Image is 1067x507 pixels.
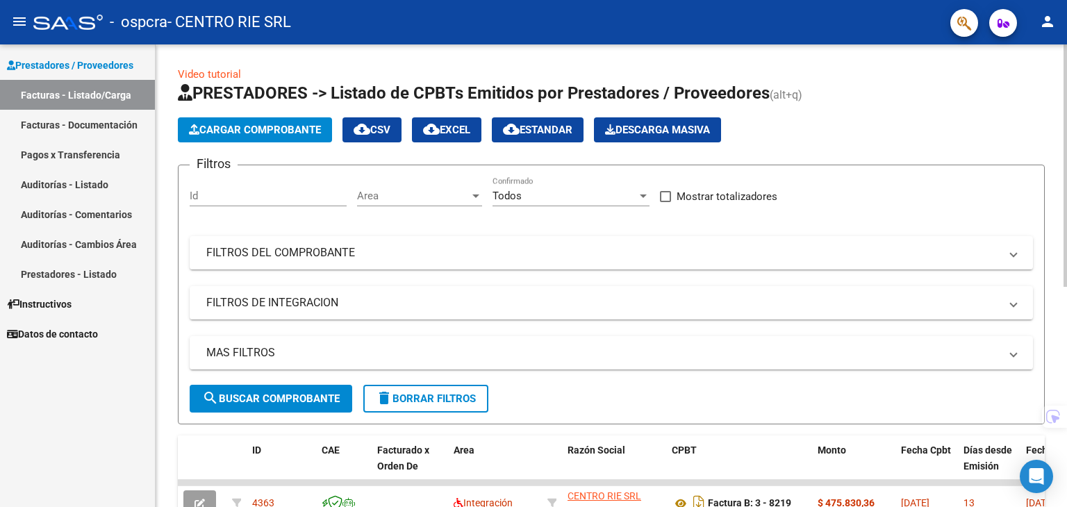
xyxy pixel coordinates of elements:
[190,385,352,413] button: Buscar Comprobante
[252,444,261,456] span: ID
[1020,460,1053,493] div: Open Intercom Messenger
[376,392,476,405] span: Borrar Filtros
[190,236,1033,269] mat-expansion-panel-header: FILTROS DEL COMPROBANTE
[492,117,584,142] button: Estandar
[1039,13,1056,30] mat-icon: person
[202,392,340,405] span: Buscar Comprobante
[562,435,666,497] datatable-header-cell: Razón Social
[363,385,488,413] button: Borrar Filtros
[7,297,72,312] span: Instructivos
[354,124,390,136] span: CSV
[412,117,481,142] button: EXCEL
[895,435,958,497] datatable-header-cell: Fecha Cpbt
[342,117,402,142] button: CSV
[594,117,721,142] app-download-masive: Descarga masiva de comprobantes (adjuntos)
[568,444,625,456] span: Razón Social
[206,245,1000,260] mat-panel-title: FILTROS DEL COMPROBANTE
[901,444,951,456] span: Fecha Cpbt
[110,7,167,38] span: - ospcra
[190,154,238,174] h3: Filtros
[354,121,370,138] mat-icon: cloud_download
[448,435,542,497] datatable-header-cell: Area
[322,444,340,456] span: CAE
[206,345,1000,360] mat-panel-title: MAS FILTROS
[190,286,1033,319] mat-expansion-panel-header: FILTROS DE INTEGRACION
[605,124,710,136] span: Descarga Masiva
[357,190,470,202] span: Area
[372,435,448,497] datatable-header-cell: Facturado x Orden De
[178,68,241,81] a: Video tutorial
[423,121,440,138] mat-icon: cloud_download
[963,444,1012,472] span: Días desde Emisión
[1026,444,1065,472] span: Fecha Recibido
[7,326,98,342] span: Datos de contacto
[454,444,474,456] span: Area
[178,83,770,103] span: PRESTADORES -> Listado de CPBTs Emitidos por Prestadores / Proveedores
[316,435,372,497] datatable-header-cell: CAE
[594,117,721,142] button: Descarga Masiva
[568,490,641,501] span: CENTRO RIE SRL
[202,390,219,406] mat-icon: search
[376,390,392,406] mat-icon: delete
[377,444,429,472] span: Facturado x Orden De
[206,295,1000,310] mat-panel-title: FILTROS DE INTEGRACION
[677,188,777,205] span: Mostrar totalizadores
[672,444,697,456] span: CPBT
[493,190,522,202] span: Todos
[11,13,28,30] mat-icon: menu
[812,435,895,497] datatable-header-cell: Monto
[770,88,802,101] span: (alt+q)
[247,435,316,497] datatable-header-cell: ID
[958,435,1020,497] datatable-header-cell: Días desde Emisión
[503,124,572,136] span: Estandar
[7,58,133,73] span: Prestadores / Proveedores
[178,117,332,142] button: Cargar Comprobante
[189,124,321,136] span: Cargar Comprobante
[503,121,520,138] mat-icon: cloud_download
[167,7,291,38] span: - CENTRO RIE SRL
[190,336,1033,369] mat-expansion-panel-header: MAS FILTROS
[818,444,846,456] span: Monto
[423,124,470,136] span: EXCEL
[666,435,812,497] datatable-header-cell: CPBT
